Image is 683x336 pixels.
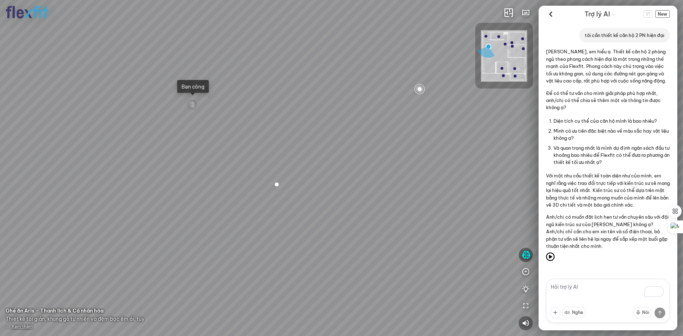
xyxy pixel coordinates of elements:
[546,172,670,208] p: Với một nhu cầu thiết kế toàn diện như của mình, em nghĩ rằng việc trao đổi trực tiếp với kiến tr...
[546,213,670,250] p: Anh/chị có muốn đặt lịch hẹn tư vấn chuyên sâu với đội ngũ kiến trúc sư của [PERSON_NAME] không ạ...
[643,10,652,18] button: Change language
[643,10,652,18] span: VI
[585,32,664,39] p: tôi cần thiết kế căn hộ 2 PN hiện đại
[584,9,610,19] span: Trợ lý AI
[546,279,670,323] textarea: To enrich screen reader interactions, please activate Accessibility in Grammarly extension settings
[633,307,652,318] button: Nói
[584,9,616,20] div: AI Guide options
[6,323,33,330] span: ...
[6,6,48,19] img: logo
[655,10,670,18] button: New Chat
[655,10,670,18] span: New
[554,126,670,143] li: Mình có ưu tiên đặc biệt nào về màu sắc hay vật liệu không ạ?
[11,324,33,329] span: Xem thêm
[546,48,670,84] p: [PERSON_NAME], em hiểu ạ. Thiết kế căn hộ 2 phòng ngủ theo phong cách hiện đại là một trong những...
[562,307,586,318] button: Nghe
[554,143,670,167] li: Và quan trọng nhất là mình dự định ngân sách đầu tư khoảng bao nhiêu để Flexfit có thể đưa ra phư...
[554,116,670,126] li: Diện tích cụ thể của căn hộ mình là bao nhiêu?
[481,30,527,82] img: Flexfit_Apt1_M__JKL4XAWR2ATG.png
[181,83,205,90] div: Ban công
[546,90,670,111] p: Để có thể tư vấn cho mình giải pháp phù hợp nhất, anh/chị có thể chia sẻ thêm một vài thông tin đ...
